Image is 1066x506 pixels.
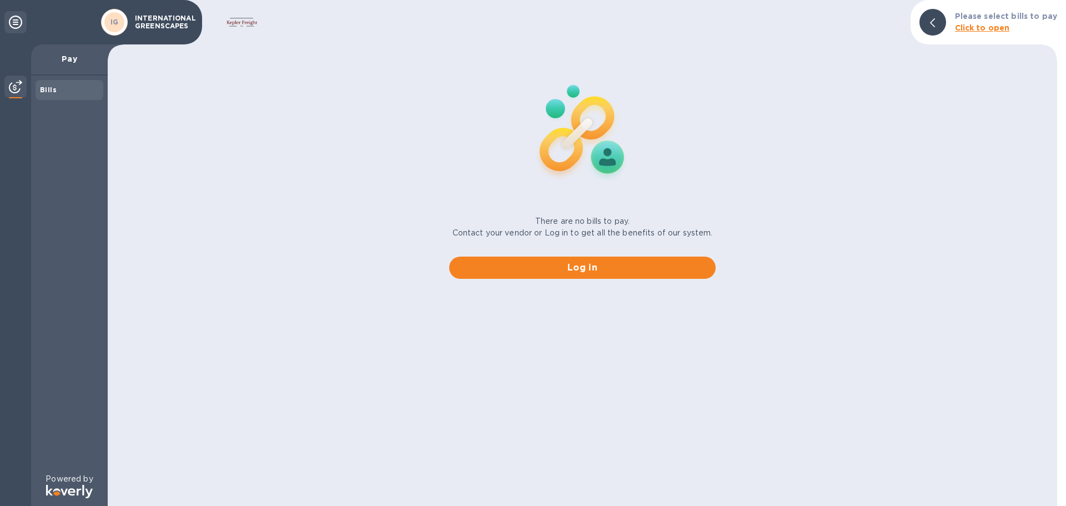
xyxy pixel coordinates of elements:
[40,86,57,94] b: Bills
[135,14,190,30] p: INTERNATIONAL GREENSCAPES
[458,261,707,274] span: Log in
[955,23,1010,32] b: Click to open
[955,12,1057,21] b: Please select bills to pay
[452,216,713,239] p: There are no bills to pay. Contact your vendor or Log in to get all the benefits of our system.
[110,18,119,26] b: IG
[46,473,93,485] p: Powered by
[449,257,716,279] button: Log in
[46,485,93,498] img: Logo
[40,53,99,64] p: Pay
